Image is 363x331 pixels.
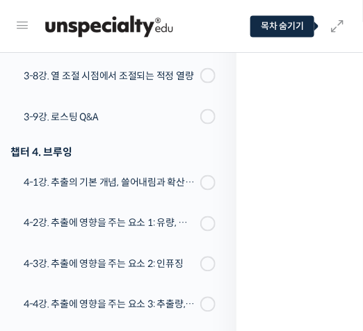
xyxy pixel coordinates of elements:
[24,297,196,312] div: 4-4강. 추출에 영향을 주는 요소 3: 추출량, 적정 추출수의 양
[10,143,216,161] div: 챕터 4. 브루잉
[179,216,267,250] a: 설정
[215,236,232,248] span: 설정
[24,109,196,124] div: 3-9강. 로스팅 Q&A
[24,257,196,272] div: 4-3강. 추출에 영향을 주는 요소 2: 인퓨징
[24,216,196,231] div: 4-2강. 추출에 영향을 주는 요소 1: 유량, 분쇄도, 교반
[4,216,92,250] a: 홈
[92,216,179,250] a: 대화
[127,237,144,248] span: 대화
[24,68,196,83] div: 3-8강. 열 조절 시점에서 조절되는 적정 열량
[44,236,52,248] span: 홈
[24,175,196,191] div: 4-1강. 추출의 기본 개념, 쓸어내림과 확산 현상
